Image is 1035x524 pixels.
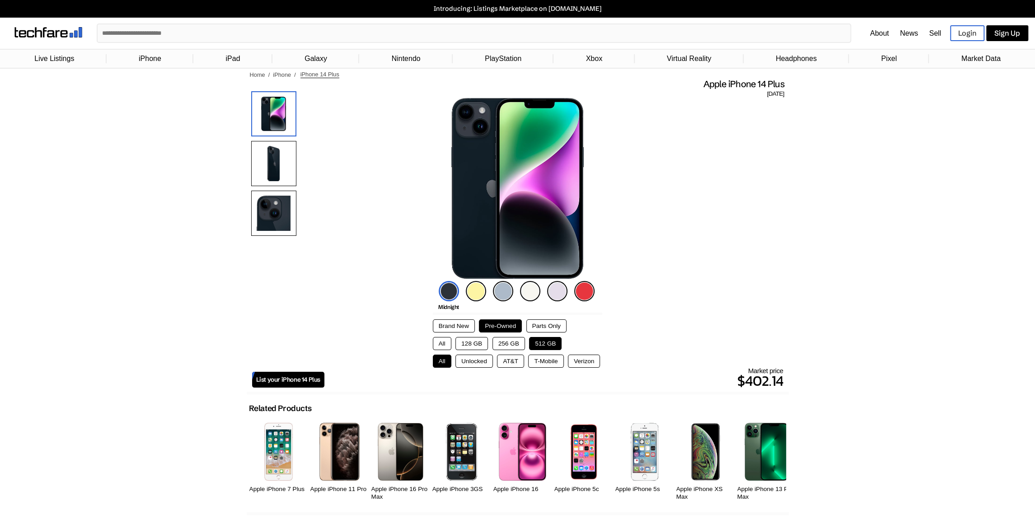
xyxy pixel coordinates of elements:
[249,403,312,413] h2: Related Products
[14,27,82,37] img: techfare logo
[273,71,291,78] a: iPhone
[433,355,451,368] button: All
[438,304,459,310] span: Midnight
[310,418,369,503] a: iPhone 11 Pro Apple iPhone 11 Pro
[324,367,783,392] div: Market price
[371,486,430,501] h2: Apple iPhone 16 Pro Max
[876,50,901,67] a: Pixel
[30,50,79,67] a: Live Listings
[767,90,784,98] span: [DATE]
[526,319,567,332] button: Parts Only
[446,423,477,480] img: iPhone 3GS
[771,50,821,67] a: Headphones
[221,50,244,67] a: iPad
[950,25,984,41] a: Login
[134,50,166,67] a: iPhone
[310,486,369,493] h2: Apple iPhone 11 Pro
[433,319,475,332] button: Brand New
[480,50,526,67] a: PlayStation
[439,281,459,301] img: midnight-icon
[455,337,488,350] button: 128 GB
[432,486,491,493] h2: Apple iPhone 3GS
[268,71,270,78] span: /
[455,355,493,368] button: Unlocked
[264,423,293,480] img: iPhone 7 Plus
[493,418,552,503] a: iPhone 16 Apple iPhone 16
[432,418,491,503] a: iPhone 3GS Apple iPhone 3GS
[387,50,425,67] a: Nintendo
[252,372,324,388] a: List your iPhone 14 Plus
[574,281,595,301] img: product-red-icon
[493,486,552,493] h2: Apple iPhone 16
[250,71,265,78] a: Home
[466,281,486,301] img: yellow-icon
[676,486,735,501] h2: Apple iPhone XS Max
[554,418,613,503] a: iPhone 5s Apple iPhone 5c
[528,355,563,368] button: T-Mobile
[703,78,784,90] span: Apple iPhone 14 Plus
[676,418,735,503] a: iPhone XS Max Apple iPhone XS Max
[493,281,513,301] img: blue-icon
[451,98,584,279] img: iPhone 14 Plus
[251,141,296,186] img: Rear
[251,191,296,236] img: Camera
[900,29,918,37] a: News
[745,423,788,480] img: iPhone 13 Pro Max
[662,50,716,67] a: Virtual Reality
[615,418,674,503] a: iPhone 5s Apple iPhone 5s
[581,50,607,67] a: Xbox
[300,71,339,78] span: iPhone 14 Plus
[631,423,658,480] img: iPhone 5s
[251,91,296,136] img: iPhone 14 Plus
[691,423,720,480] img: iPhone XS Max
[5,5,1030,13] a: Introducing: Listings Marketplace on [DOMAIN_NAME]
[300,50,332,67] a: Galaxy
[737,418,796,503] a: iPhone 13 Pro Max Apple iPhone 13 Pro Max
[249,418,308,503] a: iPhone 7 Plus Apple iPhone 7 Plus
[294,71,296,78] span: /
[554,486,613,493] h2: Apple iPhone 5c
[256,376,320,384] span: List your iPhone 14 Plus
[547,281,567,301] img: purple-icon
[737,486,796,501] h2: Apple iPhone 13 Pro Max
[249,486,308,493] h2: Apple iPhone 7 Plus
[568,355,600,368] button: Verizon
[957,50,1005,67] a: Market Data
[529,337,562,350] button: 512 GB
[569,423,598,480] img: iPhone 5s
[479,319,522,332] button: Pre-Owned
[324,370,783,392] p: $402.14
[499,423,546,480] img: iPhone 16
[929,29,941,37] a: Sell
[615,486,674,493] h2: Apple iPhone 5s
[497,355,524,368] button: AT&T
[870,29,889,37] a: About
[371,418,430,503] a: iPhone 16 Pro Max Apple iPhone 16 Pro Max
[319,423,360,481] img: iPhone 11 Pro
[378,423,423,480] img: iPhone 16 Pro Max
[520,281,540,301] img: starlight-icon
[433,337,451,350] button: All
[492,337,525,350] button: 256 GB
[986,25,1028,41] a: Sign Up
